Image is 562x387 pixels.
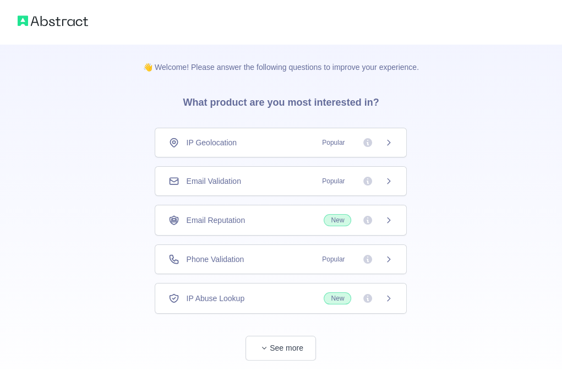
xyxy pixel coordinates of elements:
[186,293,244,304] span: IP Abuse Lookup
[245,336,316,361] button: See more
[165,73,396,128] h3: What product are you most interested in?
[186,215,245,226] span: Email Reputation
[315,137,351,148] span: Popular
[324,214,351,226] span: New
[186,137,237,148] span: IP Geolocation
[324,292,351,304] span: New
[126,44,436,73] p: 👋 Welcome! Please answer the following questions to improve your experience.
[186,176,241,187] span: Email Validation
[186,254,244,265] span: Phone Validation
[18,13,88,29] img: Abstract logo
[315,254,351,265] span: Popular
[315,176,351,187] span: Popular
